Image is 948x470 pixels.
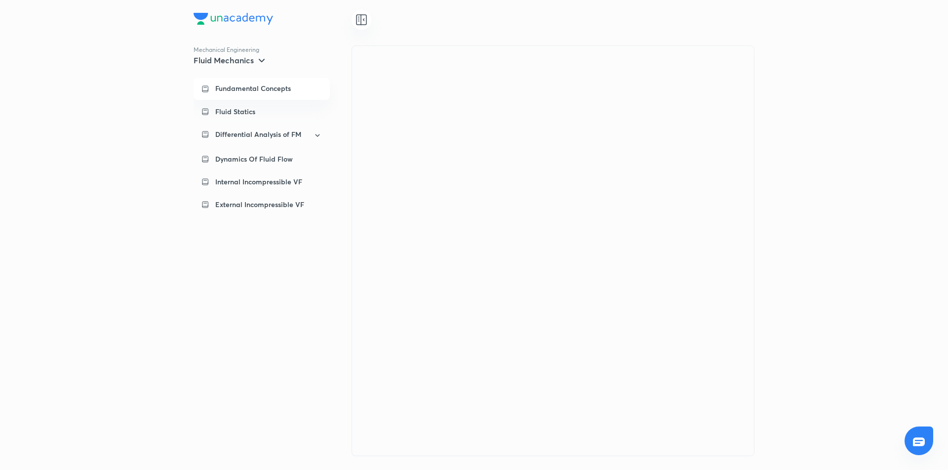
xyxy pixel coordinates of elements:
img: Company Logo [194,13,273,25]
p: External Incompressible VF [215,200,304,210]
p: Fundamental Concepts [215,84,291,93]
p: Dynamics Of Fluid Flow [215,154,293,164]
p: Internal Incompressible VF [215,177,302,187]
p: Mechanical Engineering [194,45,352,54]
p: Differential Analysis of FM [215,129,301,139]
h5: Fluid Mechanics [194,55,254,65]
p: Fluid Statics [215,107,255,117]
